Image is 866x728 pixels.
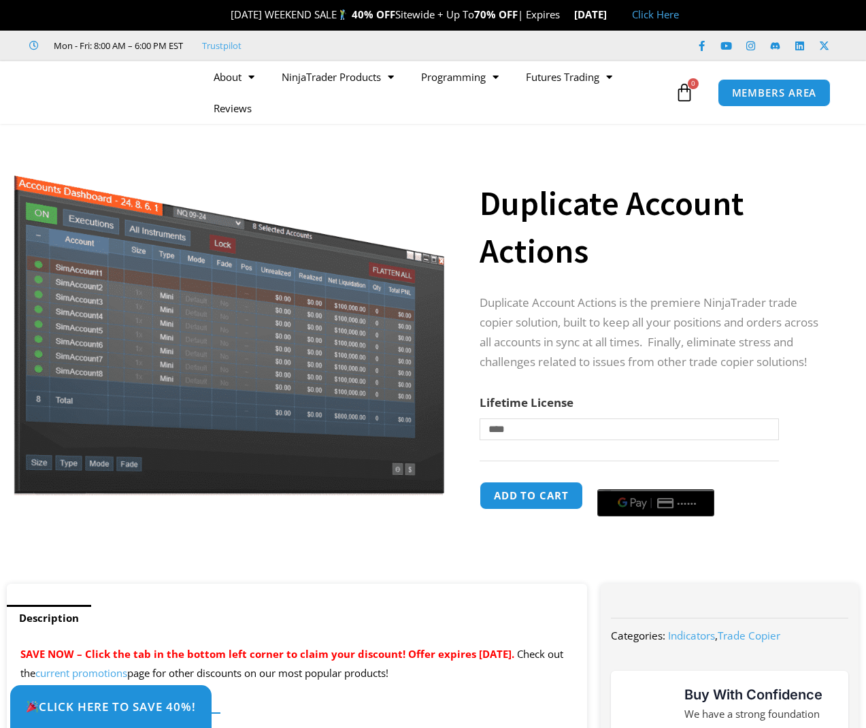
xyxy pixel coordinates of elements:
img: Screenshot 2024-08-26 15414455555 [10,148,448,495]
a: Reviews [200,93,265,124]
img: 🏭 [607,10,618,20]
span: 0 [688,78,699,89]
a: Futures Trading [512,61,626,93]
text: •••••• [678,499,698,508]
button: Add to cart [480,482,583,510]
a: Indicators [668,629,715,642]
span: [DATE] WEEKEND SALE Sitewide + Up To | Expires [216,7,573,21]
button: Buy with GPay [597,489,714,516]
a: Click Here [632,7,679,21]
span: Mon - Fri: 8:00 AM – 6:00 PM EST [50,37,183,54]
a: 0 [654,73,714,112]
span: Categories: [611,629,665,642]
a: MEMBERS AREA [718,79,831,107]
iframe: Secure payment input frame [595,480,717,481]
img: ⌛ [561,10,571,20]
img: 🎉 [27,701,38,712]
a: About [200,61,268,93]
a: Trustpilot [202,37,242,54]
img: LogoAI | Affordable Indicators – NinjaTrader [31,68,178,117]
strong: [DATE] [574,7,618,21]
span: , [668,629,780,642]
p: Duplicate Account Actions is the premiere NinjaTrader trade copier solution, built to keep all yo... [480,293,832,372]
span: SAVE NOW – Click the tab in the bottom left corner to claim your discount! Offer expires [DATE]. [20,647,514,661]
label: Lifetime License [480,395,573,410]
nav: Menu [200,61,671,124]
span: MEMBERS AREA [732,88,817,98]
strong: 40% OFF [352,7,395,21]
a: Programming [407,61,512,93]
a: NinjaTrader Products [268,61,407,93]
img: 🏌️‍♂️ [337,10,348,20]
img: 🎉 [220,10,230,20]
strong: 70% OFF [474,7,518,21]
span: Click Here to save 40%! [26,701,196,712]
h1: Duplicate Account Actions [480,180,832,275]
a: 🎉Click Here to save 40%! [10,685,212,728]
a: current promotions [35,666,127,680]
a: Trade Copier [718,629,780,642]
p: Check out the page for other discounts on our most popular products! [20,645,573,683]
a: Clear options [480,447,501,457]
a: Description [7,605,91,631]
